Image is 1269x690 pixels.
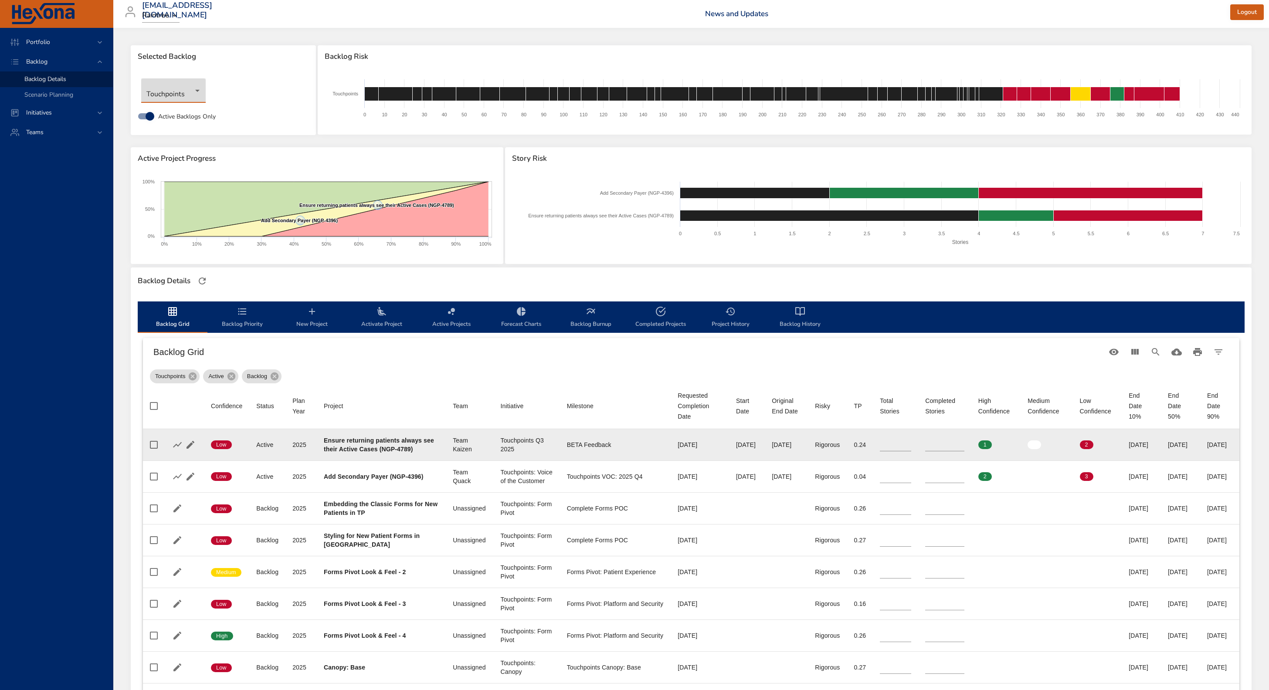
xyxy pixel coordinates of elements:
[451,241,461,247] text: 90%
[1168,390,1193,422] div: End Date 50%
[854,631,866,640] div: 0.26
[880,396,911,416] div: Sort
[153,345,1103,359] h6: Backlog Grid
[838,112,846,117] text: 240
[211,401,242,411] div: Sort
[419,241,428,247] text: 80%
[1207,440,1232,449] div: [DATE]
[256,401,278,411] span: Status
[171,534,184,547] button: Edit Project Details
[1168,504,1193,513] div: [DATE]
[1080,473,1093,480] span: 3
[453,401,486,411] span: Team
[142,9,180,23] div: Raintree
[196,274,209,287] button: Refresh Page
[142,1,212,20] h3: [EMAIL_ADDRESS][DOMAIN_NAME]
[257,241,266,247] text: 30%
[161,241,168,247] text: 0%
[678,390,722,422] span: Requested Completion Date
[1168,631,1193,640] div: [DATE]
[292,440,310,449] div: 2025
[678,568,722,576] div: [DATE]
[501,531,553,549] div: Touchpoints: Form Pivot
[24,91,73,99] span: Scenario Planning
[952,239,968,245] text: Stories
[150,372,190,381] span: Touchpoints
[171,597,184,610] button: Edit Project Details
[482,112,487,117] text: 60
[1129,599,1154,608] div: [DATE]
[442,112,447,117] text: 40
[1103,342,1124,362] button: Standard Views
[854,568,866,576] div: 0.26
[854,599,866,608] div: 0.16
[501,500,553,517] div: Touchpoints: Form Pivot
[1201,231,1204,236] text: 7
[324,473,424,480] b: Add Secondary Payer (NGP-4396)
[925,396,964,416] span: Completed Stories
[739,112,746,117] text: 190
[678,536,722,545] div: [DATE]
[299,203,454,208] text: Ensure returning patients always see their Active Cases (NGP-4789)
[143,338,1239,366] div: Table Toolbar
[1087,231,1094,236] text: 5.5
[148,233,155,239] text: 0%
[1080,396,1115,416] span: Low Confidence
[324,532,420,548] b: Styling for New Patient Forms in [GEOGRAPHIC_DATA]
[203,372,229,381] span: Active
[854,401,862,411] div: Sort
[659,112,667,117] text: 150
[1028,441,1041,449] span: 0
[678,440,722,449] div: [DATE]
[678,472,722,481] div: [DATE]
[479,241,492,247] text: 100%
[1196,112,1204,117] text: 420
[501,401,524,411] div: Initiative
[567,536,664,545] div: Complete Forms POC
[171,470,184,483] button: Show Burnup
[211,473,232,480] span: Low
[422,112,427,117] text: 30
[256,663,278,672] div: Backlog
[501,563,553,581] div: Touchpoints: Form Pivot
[567,401,594,411] div: Milestone
[171,629,184,642] button: Edit Project Details
[815,401,830,411] div: Sort
[211,401,242,411] span: Confidence
[978,396,1014,416] span: High Confidence
[619,112,627,117] text: 130
[1168,536,1193,545] div: [DATE]
[256,536,278,545] div: Backlog
[880,396,911,416] span: Total Stories
[699,112,707,117] text: 170
[19,128,51,136] span: Teams
[453,468,486,485] div: Team Quack
[1129,390,1154,422] div: End Date 10%
[678,504,722,513] div: [DATE]
[324,600,406,607] b: Forms Pivot Look & Feel - 3
[1129,504,1154,513] div: [DATE]
[678,390,722,422] div: Sort
[580,112,587,117] text: 110
[903,231,906,236] text: 3
[1207,536,1232,545] div: [DATE]
[938,112,946,117] text: 290
[292,663,310,672] div: 2025
[639,112,647,117] text: 140
[815,401,830,411] div: Risky
[292,536,310,545] div: 2025
[1168,472,1193,481] div: [DATE]
[1207,568,1232,576] div: [DATE]
[292,631,310,640] div: 2025
[150,369,200,383] div: Touchpoints
[815,504,840,513] div: Rigorous
[1129,472,1154,481] div: [DATE]
[567,599,664,608] div: Forms Pivot: Platform and Security
[501,659,553,676] div: Touchpoints: Canopy
[815,631,840,640] div: Rigorous
[256,568,278,576] div: Backlog
[779,112,787,117] text: 210
[242,369,282,383] div: Backlog
[1129,631,1154,640] div: [DATE]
